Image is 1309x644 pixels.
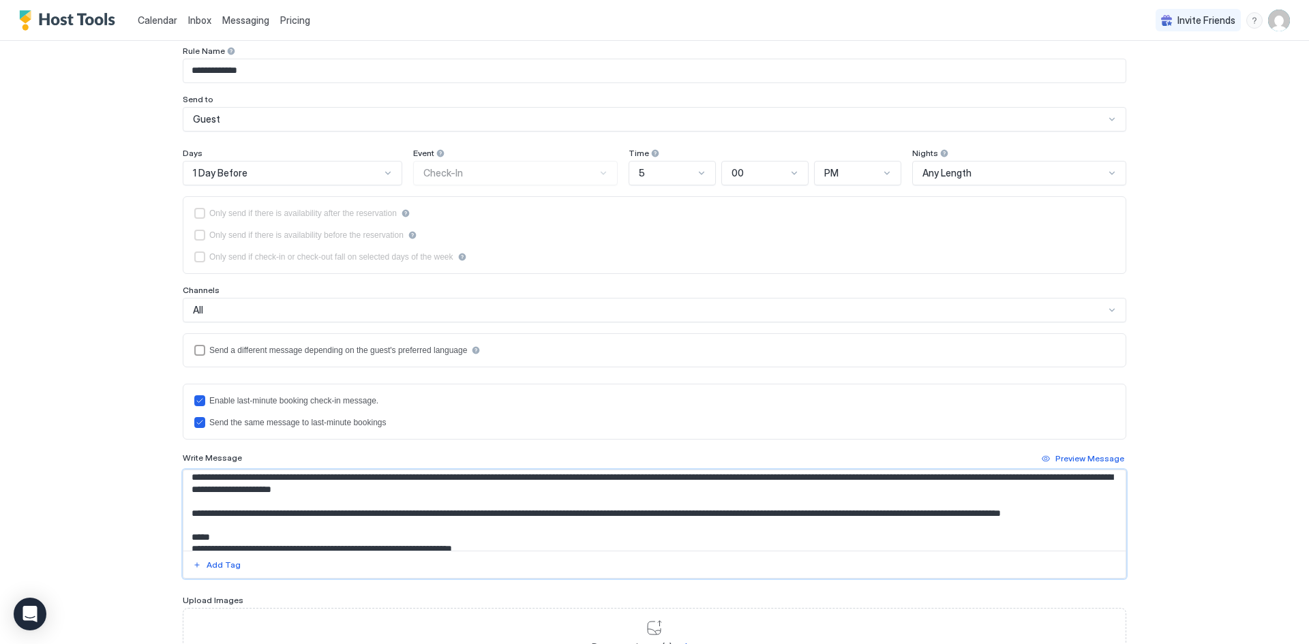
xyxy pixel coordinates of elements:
span: Upload Images [183,595,243,605]
div: isLimited [194,251,1115,262]
button: Add Tag [191,557,243,573]
span: Days [183,148,202,158]
div: Enable last-minute booking check-in message. [209,396,378,405]
div: Send the same message to last-minute bookings [209,418,386,427]
div: Add Tag [207,559,241,571]
span: 5 [639,167,645,179]
span: Channels [183,285,220,295]
span: Inbox [188,14,211,26]
span: 1 Day Before [193,167,247,179]
a: Inbox [188,13,211,27]
div: lastMinuteMessageIsTheSame [194,417,1115,428]
span: Guest [193,113,220,125]
a: Calendar [138,13,177,27]
span: 00 [732,167,744,179]
div: Only send if there is availability after the reservation [209,209,397,218]
span: Time [629,148,649,158]
a: Host Tools Logo [19,10,121,31]
button: Preview Message [1040,450,1126,467]
span: Nights [912,148,938,158]
input: Input Field [183,59,1126,82]
span: Invite Friends [1177,14,1235,27]
div: languagesEnabled [194,345,1115,356]
span: Calendar [138,14,177,26]
span: All [193,304,203,316]
div: menu [1246,12,1263,29]
span: Event [413,148,434,158]
span: PM [824,167,839,179]
div: User profile [1268,10,1290,31]
span: Messaging [222,14,269,26]
textarea: Input Field [183,470,1126,551]
span: Send to [183,94,213,104]
div: beforeReservation [194,230,1115,241]
div: afterReservation [194,208,1115,219]
div: lastMinuteMessageEnabled [194,395,1115,406]
a: Messaging [222,13,269,27]
div: Only send if check-in or check-out fall on selected days of the week [209,252,453,262]
span: Write Message [183,453,242,463]
span: Any Length [922,167,972,179]
div: Only send if there is availability before the reservation [209,230,404,240]
div: Open Intercom Messenger [14,598,46,630]
span: Pricing [280,14,310,27]
div: Send a different message depending on the guest's preferred language [209,346,467,355]
span: Rule Name [183,46,225,56]
div: Preview Message [1055,453,1124,465]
